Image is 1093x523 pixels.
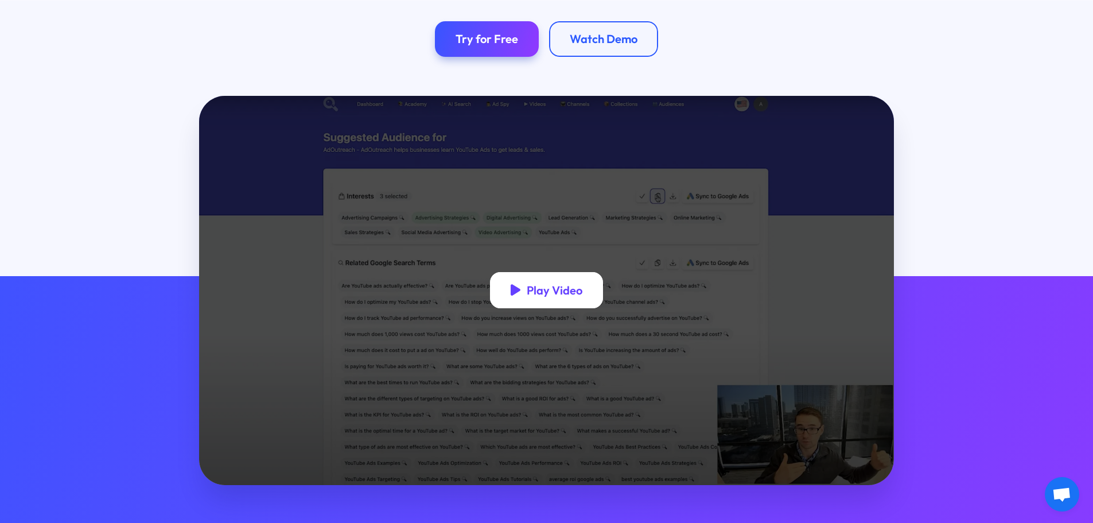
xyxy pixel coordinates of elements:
[1045,477,1079,512] a: Open chat
[456,32,518,46] div: Try for Free
[435,21,539,57] a: Try for Free
[570,32,637,46] div: Watch Demo
[527,283,582,297] div: Play Video
[199,96,894,485] a: open lightbox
